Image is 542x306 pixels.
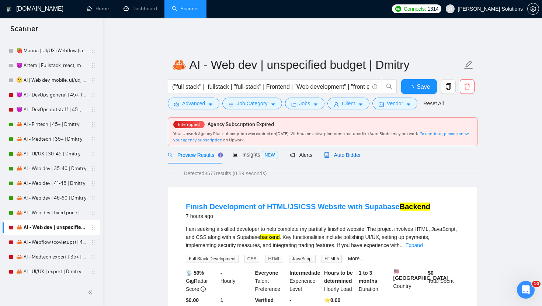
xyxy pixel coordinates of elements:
span: holder [91,63,97,68]
span: info-circle [201,286,206,292]
span: Connects: [404,5,426,13]
a: Finish Development of HTML/JS/CSS Website with SupabaseBackend [186,203,430,211]
div: Tooltip anchor [217,152,224,158]
b: Verified [255,297,274,303]
span: Your Upwork Agency Plus subscription was expired on [DATE] . Without an active plan, some feature... [173,131,469,143]
button: copy [441,79,456,94]
a: 🦀 AI - Webflow (covletupt) | 45+ | Dmitry [16,235,86,250]
span: Insights [233,152,278,158]
span: Detected 3677 results (0.59 seconds) [178,169,272,177]
img: 🇺🇸 [394,269,399,274]
div: GigRadar Score [184,269,219,293]
span: Auto Bidder [324,152,361,158]
span: 10 [532,281,541,287]
button: barsJob Categorycaret-down [222,98,282,109]
b: Everyone [255,270,278,276]
a: 🦀 AI - Web dev | 46-60 | Dmitry [16,191,86,205]
span: caret-down [208,102,213,107]
a: 🦀 AI - Web dev | fixed price | Dmitry [16,205,86,220]
span: Alerts [290,152,313,158]
span: holder [91,180,97,186]
div: Talent Preference [254,269,288,293]
input: Search Freelance Jobs... [172,82,369,91]
div: Experience Level [288,269,323,293]
div: Hourly [219,269,254,293]
b: 📡 50% [186,270,204,276]
span: area-chart [233,152,238,157]
span: user [448,6,453,11]
a: 🦀 AI - Web dev | unspecified budget | Dmitry [16,220,86,235]
span: holder [91,107,97,113]
div: Country [392,269,427,293]
a: Expand [405,242,423,248]
span: NEW [262,151,278,159]
span: JavaScript [289,255,316,263]
a: searchScanner [172,6,199,12]
a: 🦀 AI - UI/UX | 30-45 | Dmitry [16,147,86,161]
span: holder [91,239,97,245]
a: 🦀 AI - Medtech | 35+ | Dmitry [16,132,86,147]
span: holder [91,210,97,216]
b: Intermediate [289,270,320,276]
span: Advanced [182,99,205,108]
span: Preview Results [168,152,221,158]
b: - [220,270,222,276]
div: Hourly Load [323,269,357,293]
button: userClientcaret-down [327,98,369,109]
span: caret-down [406,102,411,107]
a: More... [348,256,364,261]
b: ⭐️ 0.00 [324,297,340,303]
span: Save [417,82,430,91]
button: folderJobscaret-down [285,98,325,109]
button: search [382,79,397,94]
span: idcard [379,102,384,107]
span: double-left [88,289,95,296]
span: loading [408,85,417,91]
span: setting [528,6,539,12]
input: Scanner name... [172,56,462,74]
span: holder [91,92,97,98]
span: Vendor [387,99,403,108]
mark: Backend [400,203,430,211]
a: 😈 AI - DevOps outstaff | 45+, fixed, unspec | Artem [16,102,86,117]
div: Total Spent [426,269,461,293]
span: Interrupted [176,122,202,127]
iframe: Intercom live chat [517,281,535,299]
span: 1314 [427,5,438,13]
span: Agency Subscription Expired [208,121,274,127]
b: 1 to 3 months [359,270,378,284]
span: holder [91,77,97,83]
span: ... [400,242,404,248]
div: Duration [357,269,392,293]
span: holder [91,151,97,157]
span: copy [441,83,455,90]
a: 🦀 AI - Web dev | 41-45 | Dmitry [16,176,86,191]
a: 😈 AI - DevOps general | 45+, fixed, unspec | Artem [16,88,86,102]
span: caret-down [313,102,318,107]
a: setting [527,6,539,12]
span: folder [291,102,296,107]
b: [GEOGRAPHIC_DATA] [393,269,449,281]
span: edit [464,60,473,70]
b: - [289,297,291,303]
span: Scanner [4,24,44,39]
span: holder [91,122,97,127]
span: info-circle [372,84,377,89]
button: idcardVendorcaret-down [372,98,417,109]
span: robot [324,152,329,158]
a: 🦀 AI - Fintech | 45+ | Dmitry [16,117,86,132]
span: Full Stack Development [186,255,239,263]
span: holder [91,254,97,260]
span: bars [229,102,234,107]
img: upwork-logo.png [395,6,401,12]
span: holder [91,195,97,201]
button: settingAdvancedcaret-down [168,98,219,109]
span: Jobs [299,99,310,108]
span: holder [91,48,97,54]
span: caret-down [358,102,363,107]
a: 🍓 Marina | UI/UX+Webflow (large-size comp) [16,43,86,58]
button: setting [527,3,539,15]
button: Save [401,79,437,94]
b: Hours to be determined [324,270,353,284]
span: holder [91,166,97,172]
